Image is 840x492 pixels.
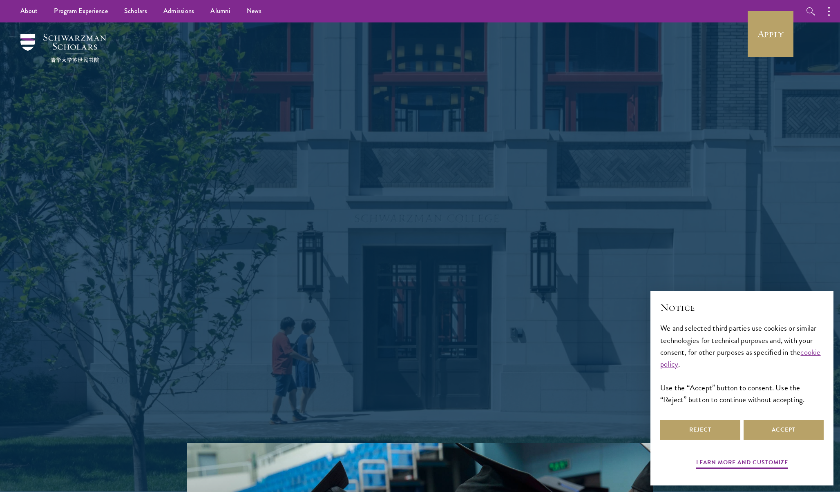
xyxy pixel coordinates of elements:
[660,322,824,405] div: We and selected third parties use cookies or similar technologies for technical purposes and, wit...
[696,457,788,470] button: Learn more and customize
[20,34,106,62] img: Schwarzman Scholars
[744,420,824,440] button: Accept
[660,301,824,314] h2: Notice
[748,11,793,57] a: Apply
[660,420,740,440] button: Reject
[660,346,821,370] a: cookie policy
